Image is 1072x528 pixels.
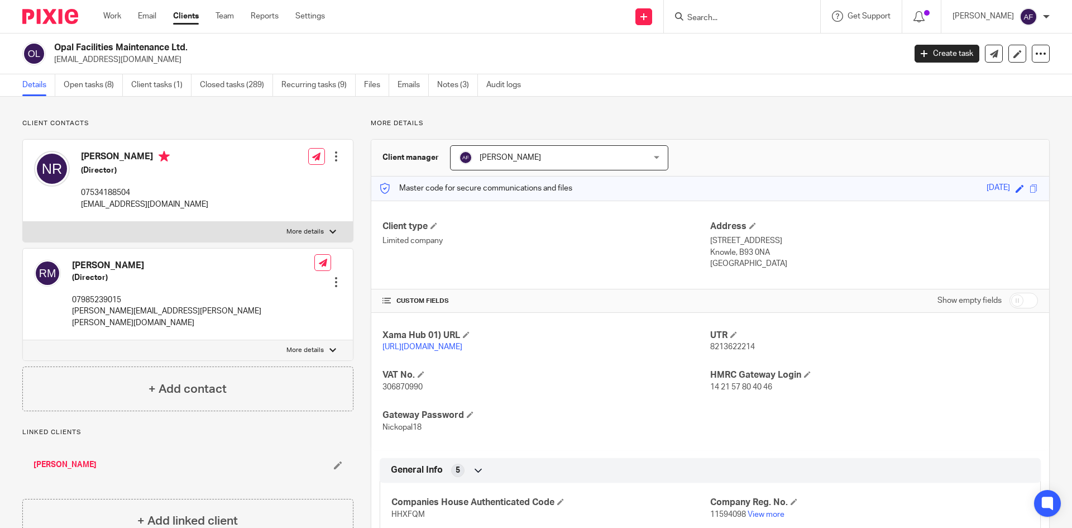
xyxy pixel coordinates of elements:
[710,247,1038,258] p: Knowle, B93 0NA
[33,459,97,470] a: [PERSON_NAME]
[34,151,70,187] img: svg%3E
[81,199,208,210] p: [EMAIL_ADDRESS][DOMAIN_NAME]
[710,383,772,391] span: 14 21 57 80 40 46
[848,12,891,20] span: Get Support
[382,330,710,341] h4: Xama Hub 01) URL
[173,11,199,22] a: Clients
[72,306,314,329] p: [PERSON_NAME][EMAIL_ADDRESS][PERSON_NAME][PERSON_NAME][DOMAIN_NAME]
[200,74,273,96] a: Closed tasks (289)
[710,497,1029,508] h4: Company Reg. No.
[72,260,314,272] h4: [PERSON_NAME]
[72,294,314,306] p: 07985239015
[371,119,1050,128] p: More details
[391,464,443,476] span: General Info
[149,380,227,398] h4: + Add contact
[364,74,389,96] a: Files
[710,369,1038,381] h4: HMRC Gateway Login
[22,9,78,24] img: Pixie
[251,11,279,22] a: Reports
[382,410,710,421] h4: Gateway Password
[382,152,439,163] h3: Client manager
[22,74,55,96] a: Details
[915,45,979,63] a: Create task
[437,74,478,96] a: Notes (3)
[710,258,1038,269] p: [GEOGRAPHIC_DATA]
[72,272,314,283] h5: (Director)
[286,346,324,355] p: More details
[382,221,710,232] h4: Client type
[710,511,746,519] span: 11594098
[34,260,61,287] img: svg%3E
[54,42,729,54] h2: Opal Facilities Maintenance Ltd.
[131,74,192,96] a: Client tasks (1)
[710,343,755,351] span: 8213622214
[22,42,46,65] img: svg%3E
[54,54,898,65] p: [EMAIL_ADDRESS][DOMAIN_NAME]
[382,383,423,391] span: 306870990
[81,165,208,176] h5: (Director)
[81,151,208,165] h4: [PERSON_NAME]
[286,227,324,236] p: More details
[295,11,325,22] a: Settings
[380,183,572,194] p: Master code for secure communications and files
[391,497,710,508] h4: Companies House Authenticated Code
[456,465,460,476] span: 5
[937,295,1002,306] label: Show empty fields
[138,11,156,22] a: Email
[480,154,541,161] span: [PERSON_NAME]
[1020,8,1037,26] img: svg%3E
[382,369,710,381] h4: VAT No.
[22,428,353,437] p: Linked clients
[216,11,234,22] a: Team
[748,511,784,519] a: View more
[382,235,710,246] p: Limited company
[382,297,710,306] h4: CUSTOM FIELDS
[686,13,787,23] input: Search
[81,187,208,198] p: 07534188504
[22,119,353,128] p: Client contacts
[710,235,1038,246] p: [STREET_ADDRESS]
[382,424,422,431] span: Nickopal18
[103,11,121,22] a: Work
[953,11,1014,22] p: [PERSON_NAME]
[382,343,462,351] a: [URL][DOMAIN_NAME]
[710,221,1038,232] h4: Address
[391,511,425,519] span: HHXFQM
[64,74,123,96] a: Open tasks (8)
[398,74,429,96] a: Emails
[159,151,170,162] i: Primary
[486,74,529,96] a: Audit logs
[459,151,472,164] img: svg%3E
[987,182,1010,195] div: [DATE]
[281,74,356,96] a: Recurring tasks (9)
[710,330,1038,341] h4: UTR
